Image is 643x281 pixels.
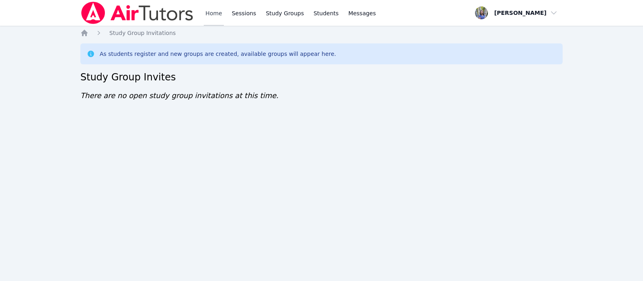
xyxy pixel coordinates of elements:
[80,29,563,37] nav: Breadcrumb
[348,9,376,17] span: Messages
[80,71,563,84] h2: Study Group Invites
[80,91,278,100] span: There are no open study group invitations at this time.
[109,30,176,36] span: Study Group Invitations
[109,29,176,37] a: Study Group Invitations
[100,50,336,58] div: As students register and new groups are created, available groups will appear here.
[80,2,194,24] img: Air Tutors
